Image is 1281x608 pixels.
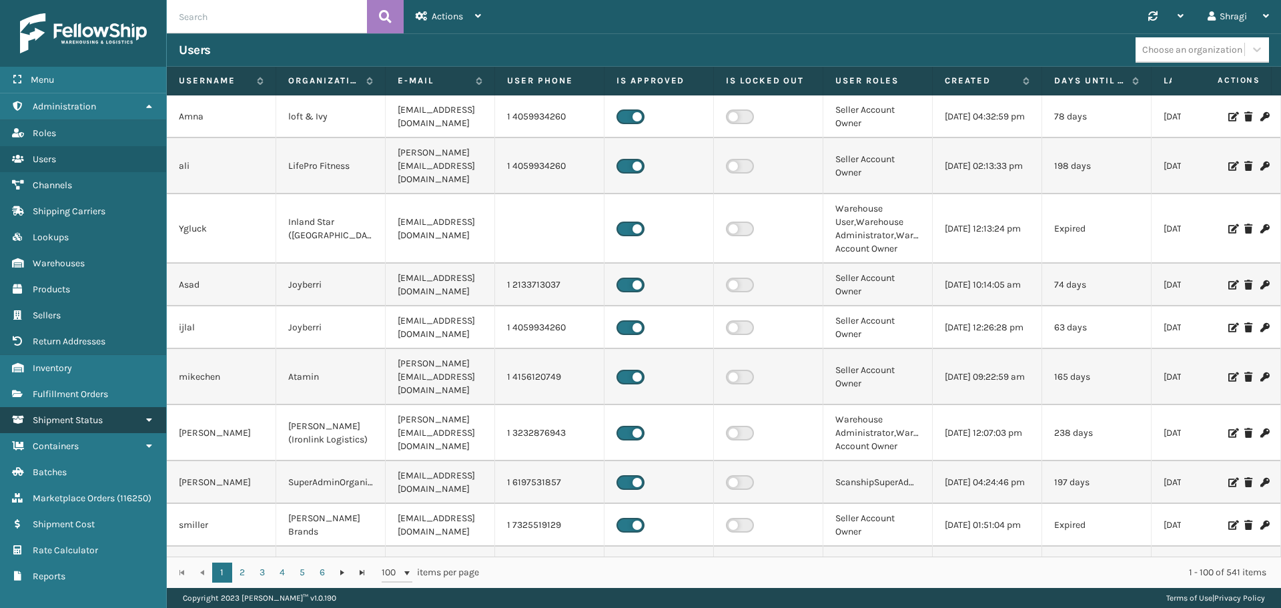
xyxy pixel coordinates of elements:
[1244,323,1252,332] i: Delete
[933,138,1042,194] td: [DATE] 02:13:33 pm
[1244,162,1252,171] i: Delete
[1054,75,1126,87] label: Days until password expires
[276,547,386,589] td: Fellowship - West
[1042,349,1152,405] td: 165 days
[1228,521,1236,530] i: Edit
[1166,588,1265,608] div: |
[1244,428,1252,438] i: Delete
[1214,593,1265,603] a: Privacy Policy
[1228,428,1236,438] i: Edit
[1042,504,1152,547] td: Expired
[1260,224,1268,234] i: Change Password
[495,461,604,504] td: 1 6197531857
[933,504,1042,547] td: [DATE] 01:51:04 pm
[933,461,1042,504] td: [DATE] 04:24:46 pm
[1152,95,1261,138] td: [DATE] 08:35:13 am
[33,571,65,582] span: Reports
[1260,112,1268,121] i: Change Password
[1228,224,1236,234] i: Edit
[1228,162,1236,171] i: Edit
[1244,478,1252,487] i: Delete
[252,563,272,583] a: 3
[507,75,592,87] label: User phone
[933,405,1042,461] td: [DATE] 12:07:03 pm
[386,504,495,547] td: [EMAIL_ADDRESS][DOMAIN_NAME]
[1244,280,1252,290] i: Delete
[1142,43,1242,57] div: Choose an organization
[823,504,933,547] td: Seller Account Owner
[1152,461,1261,504] td: [DATE] 11:56:35 am
[1152,405,1261,461] td: [DATE] 12:35:56 pm
[1228,478,1236,487] i: Edit
[386,349,495,405] td: [PERSON_NAME][EMAIL_ADDRESS][DOMAIN_NAME]
[495,264,604,306] td: 1 2133713037
[1152,264,1261,306] td: [DATE] 06:59:09 am
[33,440,79,452] span: Containers
[33,310,61,321] span: Sellers
[1260,478,1268,487] i: Change Password
[495,349,604,405] td: 1 4156120749
[933,194,1042,264] td: [DATE] 12:13:24 pm
[276,95,386,138] td: loft & Ivy
[1260,162,1268,171] i: Change Password
[382,566,402,579] span: 100
[1228,280,1236,290] i: Edit
[167,306,276,349] td: ijlal
[823,306,933,349] td: Seller Account Owner
[1152,547,1261,589] td: [DATE] 01:36:16 pm
[823,264,933,306] td: Seller Account Owner
[933,264,1042,306] td: [DATE] 10:14:05 am
[495,504,604,547] td: 1 7325519129
[495,95,604,138] td: 1 4059934260
[823,138,933,194] td: Seller Account Owner
[1260,323,1268,332] i: Change Password
[33,101,96,112] span: Administration
[33,154,56,165] span: Users
[1042,95,1152,138] td: 78 days
[386,138,495,194] td: [PERSON_NAME][EMAIL_ADDRESS][DOMAIN_NAME]
[823,95,933,138] td: Seller Account Owner
[823,405,933,461] td: Warehouse Administrator,Warehouse Account Owner
[386,547,495,589] td: [EMAIL_ADDRESS][DOMAIN_NAME]
[1152,306,1261,349] td: [DATE] 07:03:58 pm
[1042,306,1152,349] td: 63 days
[167,264,276,306] td: Asad
[386,306,495,349] td: [EMAIL_ADDRESS][DOMAIN_NAME]
[33,493,115,504] span: Marketplace Orders
[33,232,69,243] span: Lookups
[495,547,604,589] td: 1 9096446292
[33,127,56,139] span: Roles
[276,194,386,264] td: Inland Star ([GEOGRAPHIC_DATA])
[1260,280,1268,290] i: Change Password
[1228,323,1236,332] i: Edit
[332,563,352,583] a: Go to the next page
[386,405,495,461] td: [PERSON_NAME][EMAIL_ADDRESS][DOMAIN_NAME]
[1042,461,1152,504] td: 197 days
[495,306,604,349] td: 1 4059934260
[167,504,276,547] td: smiller
[292,563,312,583] a: 5
[616,75,701,87] label: Is Approved
[1260,372,1268,382] i: Change Password
[823,547,933,589] td: Warehouse User
[382,563,479,583] span: items per page
[1176,69,1268,91] span: Actions
[276,461,386,504] td: SuperAdminOrganization
[33,336,105,347] span: Return Addresses
[1244,372,1252,382] i: Delete
[167,461,276,504] td: [PERSON_NAME]
[835,75,920,87] label: User Roles
[33,545,98,556] span: Rate Calculator
[398,75,469,87] label: E-mail
[1152,349,1261,405] td: [DATE] 04:10:30 pm
[179,42,211,58] h3: Users
[386,194,495,264] td: [EMAIL_ADDRESS][DOMAIN_NAME]
[183,588,336,608] p: Copyright 2023 [PERSON_NAME]™ v 1.0.190
[823,349,933,405] td: Seller Account Owner
[33,284,70,295] span: Products
[33,180,72,191] span: Channels
[288,75,360,87] label: Organization
[33,206,105,217] span: Shipping Carriers
[31,74,54,85] span: Menu
[1152,194,1261,264] td: [DATE] 08:12:54 pm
